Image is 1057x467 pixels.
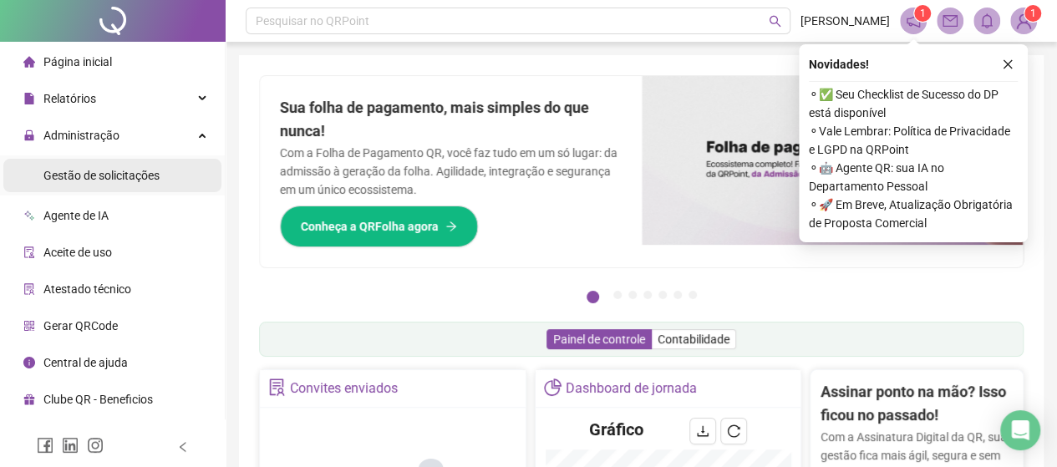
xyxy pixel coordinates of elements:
[43,393,153,406] span: Clube QR - Beneficios
[1030,8,1036,19] span: 1
[23,246,35,258] span: audit
[914,5,931,22] sup: 1
[23,393,35,405] span: gift
[1002,58,1014,70] span: close
[589,418,643,441] h4: Gráfico
[696,424,709,438] span: download
[809,85,1018,122] span: ⚬ ✅ Seu Checklist de Sucesso do DP está disponível
[43,319,118,332] span: Gerar QRCode
[587,291,599,303] button: 1
[290,374,398,403] div: Convites enviados
[920,8,926,19] span: 1
[280,144,622,199] p: Com a Folha de Pagamento QR, você faz tudo em um só lugar: da admissão à geração da folha. Agilid...
[906,13,921,28] span: notification
[62,437,79,454] span: linkedin
[43,169,160,182] span: Gestão de solicitações
[658,291,667,299] button: 5
[43,246,112,259] span: Aceite de uso
[642,76,1024,245] img: banner%2F8d14a306-6205-4263-8e5b-06e9a85ad873.png
[23,56,35,68] span: home
[23,129,35,141] span: lock
[23,320,35,332] span: qrcode
[280,96,622,144] h2: Sua folha de pagamento, mais simples do que nunca!
[177,441,189,453] span: left
[43,209,109,222] span: Agente de IA
[809,122,1018,159] span: ⚬ Vale Lembrar: Política de Privacidade e LGPD na QRPoint
[809,195,1018,232] span: ⚬ 🚀 Em Breve, Atualização Obrigatória de Proposta Comercial
[727,424,740,438] span: reload
[800,12,890,30] span: [PERSON_NAME]
[43,356,128,369] span: Central de ajuda
[23,93,35,104] span: file
[643,291,652,299] button: 4
[43,55,112,69] span: Página inicial
[566,374,697,403] div: Dashboard de jornada
[809,159,1018,195] span: ⚬ 🤖 Agente QR: sua IA no Departamento Pessoal
[943,13,958,28] span: mail
[43,129,119,142] span: Administração
[1000,410,1040,450] div: Open Intercom Messenger
[553,332,645,346] span: Painel de controle
[769,15,781,28] span: search
[43,282,131,296] span: Atestado técnico
[87,437,104,454] span: instagram
[658,332,729,346] span: Contabilidade
[23,283,35,295] span: solution
[689,291,697,299] button: 7
[1011,8,1036,33] img: 72411
[301,217,439,236] span: Conheça a QRFolha agora
[43,92,96,105] span: Relatórios
[979,13,994,28] span: bell
[809,55,869,74] span: Novidades !
[613,291,622,299] button: 2
[1024,5,1041,22] sup: Atualize o seu contato no menu Meus Dados
[280,206,478,247] button: Conheça a QRFolha agora
[821,380,1013,428] h2: Assinar ponto na mão? Isso ficou no passado!
[23,357,35,368] span: info-circle
[628,291,637,299] button: 3
[37,437,53,454] span: facebook
[268,378,286,396] span: solution
[445,221,457,232] span: arrow-right
[673,291,682,299] button: 6
[544,378,562,396] span: pie-chart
